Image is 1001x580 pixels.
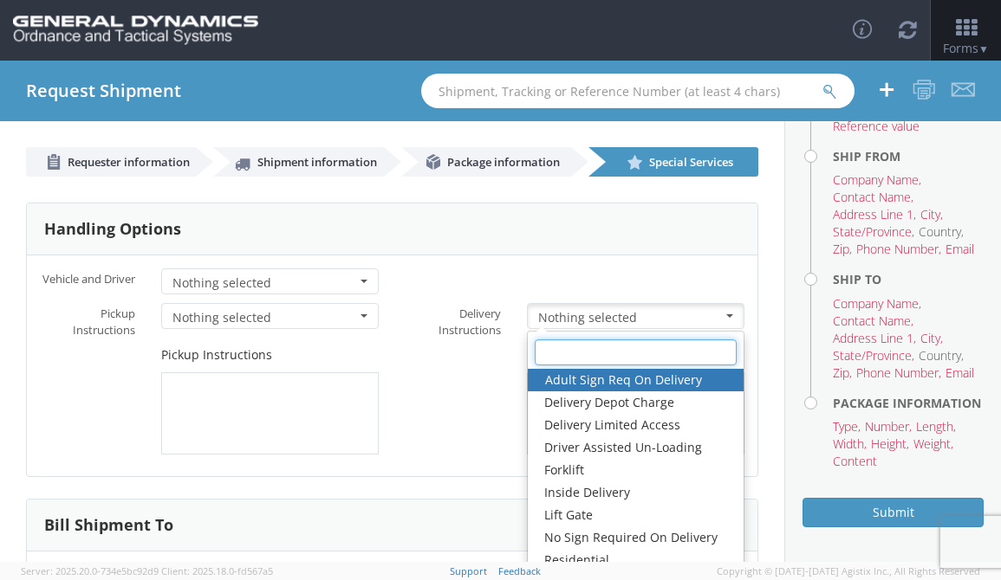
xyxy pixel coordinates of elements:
[161,268,379,294] button: Nothing selected
[856,241,941,258] li: Phone Number
[856,364,941,382] li: Phone Number
[920,330,943,347] li: City
[919,347,964,364] li: Country
[527,391,744,414] a: Delivery Depot Charge
[439,306,501,338] span: Delivery Instructions
[919,223,964,241] li: Country
[527,414,744,436] a: Delivery Limited Access
[649,154,733,170] span: Special Services
[833,206,916,223] li: Address Line 1
[833,189,913,206] li: Contact Name
[26,147,196,177] a: Requester information
[833,171,921,189] li: Company Name
[803,498,984,527] button: Submit
[172,274,356,292] span: Nothing selected
[913,435,953,453] li: Weight
[161,346,272,364] label: Pickup Instructions
[498,564,541,577] a: Feedback
[833,295,921,313] li: Company Name
[833,223,914,241] li: State/Province
[833,418,861,435] li: Type
[833,396,984,409] h4: Package Information
[68,154,190,170] span: Requester information
[920,206,943,223] li: City
[833,330,916,347] li: Address Line 1
[527,436,744,459] a: Driver Assisted Un-Loading
[833,150,984,163] h4: Ship From
[833,313,913,330] li: Contact Name
[42,271,135,287] span: Vehicle and Driver
[44,221,181,238] h3: Handling Options
[833,273,984,286] h4: Ship To
[26,81,181,100] h4: Request Shipment
[833,453,877,470] li: Content
[527,504,744,526] a: Lift Gate
[257,154,377,170] span: Shipment information
[527,526,744,549] a: No Sign Required On Delivery
[833,118,920,135] li: Reference value
[527,459,744,481] a: Forklift
[946,241,974,258] li: Email
[161,303,379,329] button: Nothing selected
[833,435,867,453] li: Width
[21,564,159,577] span: Server: 2025.20.0-734e5bc92d9
[946,364,974,382] li: Email
[833,241,852,258] li: Zip
[833,364,852,382] li: Zip
[717,564,980,578] span: Copyright © [DATE]-[DATE] Agistix Inc., All Rights Reserved
[421,74,855,108] input: Shipment, Tracking or Reference Number (at least 4 chars)
[871,435,909,453] li: Height
[527,481,744,504] a: Inside Delivery
[13,16,258,45] img: gd-ots-0c3321f2eb4c994f95cb.png
[447,154,560,170] span: Package information
[916,418,956,435] li: Length
[527,549,744,571] a: Residential
[401,147,571,177] a: Package information
[943,40,989,56] span: Forms
[450,564,487,577] a: Support
[161,564,273,577] span: Client: 2025.18.0-fd567a5
[833,347,914,364] li: State/Province
[44,517,173,534] h3: Bill Shipment To
[527,303,744,329] button: Nothing selected
[978,42,989,56] span: ▼
[588,147,758,177] a: Special Services
[213,147,383,177] a: Shipment information
[538,309,722,326] span: Nothing selected
[73,306,135,338] span: Pickup Instructions
[172,309,356,326] span: Nothing selected
[528,369,744,391] a: Adult Sign Req On Delivery
[865,418,912,435] li: Number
